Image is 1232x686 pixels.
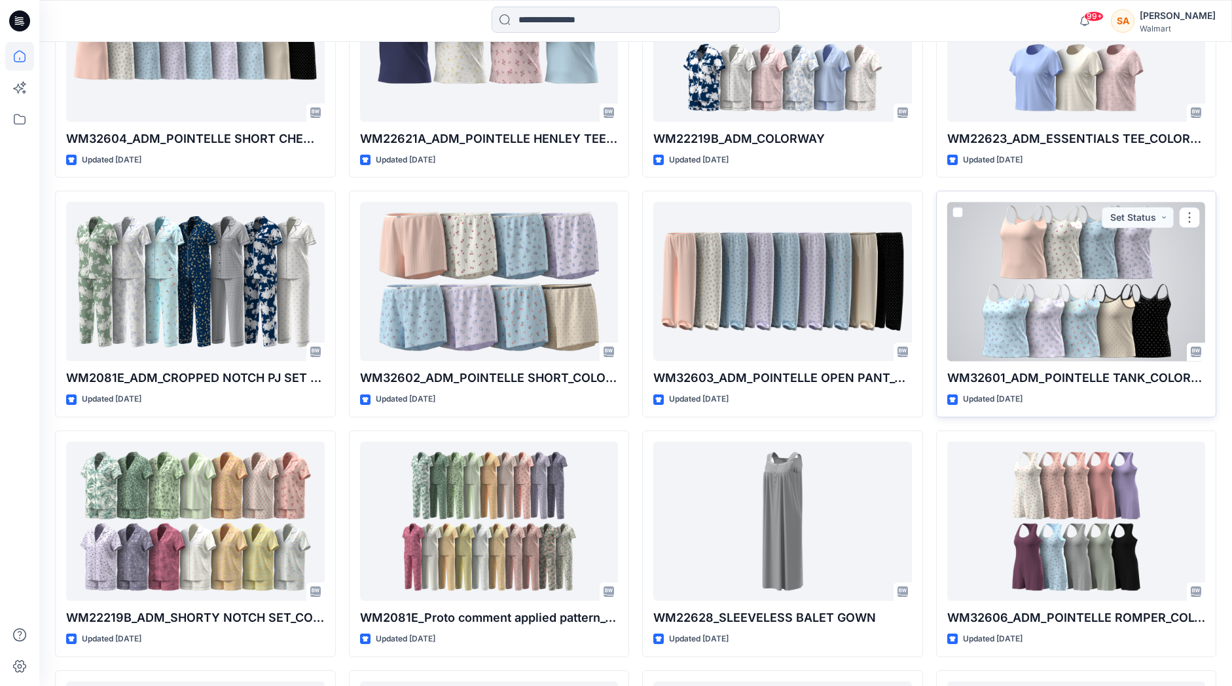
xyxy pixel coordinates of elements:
p: WM32604_ADM_POINTELLE SHORT CHEMISE_COLORWAY [66,130,325,148]
p: WM2081E_Proto comment applied pattern_COLORWAY [360,609,619,627]
a: WM2081E_ADM_CROPPED NOTCH PJ SET w/ STRAIGHT HEM TOP_COLORWAY [66,202,325,361]
div: SA [1111,9,1134,33]
a: WM32601_ADM_POINTELLE TANK_COLORWAY [947,202,1206,361]
p: Updated [DATE] [376,632,435,646]
p: Updated [DATE] [82,392,141,406]
p: Updated [DATE] [963,632,1023,646]
p: Updated [DATE] [669,392,729,406]
p: WM32606_ADM_POINTELLE ROMPER_COLORWAY [947,609,1206,627]
a: WM32606_ADM_POINTELLE ROMPER_COLORWAY [947,442,1206,601]
a: WM2081E_Proto comment applied pattern_COLORWAY [360,442,619,601]
p: WM22621A_ADM_POINTELLE HENLEY TEE_COLORWAY [360,130,619,148]
div: Walmart [1140,24,1216,33]
p: WM2081E_ADM_CROPPED NOTCH PJ SET w/ STRAIGHT HEM TOP_COLORWAY [66,369,325,387]
p: WM32602_ADM_POINTELLE SHORT_COLORWAY [360,369,619,387]
p: WM22623_ADM_ESSENTIALS TEE_COLORWAY [947,130,1206,148]
a: WM32603_ADM_POINTELLE OPEN PANT_COLORWAY [653,202,912,361]
a: WM32602_ADM_POINTELLE SHORT_COLORWAY [360,202,619,361]
span: 99+ [1084,11,1104,22]
p: Updated [DATE] [669,153,729,167]
p: Updated [DATE] [669,632,729,646]
a: WM22219B_ADM_SHORTY NOTCH SET_COLORWAY [66,442,325,601]
p: Updated [DATE] [82,632,141,646]
p: Updated [DATE] [963,392,1023,406]
p: Updated [DATE] [82,153,141,167]
p: Updated [DATE] [376,392,435,406]
p: Updated [DATE] [376,153,435,167]
p: WM32603_ADM_POINTELLE OPEN PANT_COLORWAY [653,369,912,387]
div: [PERSON_NAME] [1140,8,1216,24]
p: Updated [DATE] [963,153,1023,167]
p: WM22219B_ADM_COLORWAY [653,130,912,148]
p: WM32601_ADM_POINTELLE TANK_COLORWAY [947,369,1206,387]
a: WM22628_SLEEVELESS BALET GOWN [653,442,912,601]
p: WM22219B_ADM_SHORTY NOTCH SET_COLORWAY [66,609,325,627]
p: WM22628_SLEEVELESS BALET GOWN [653,609,912,627]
